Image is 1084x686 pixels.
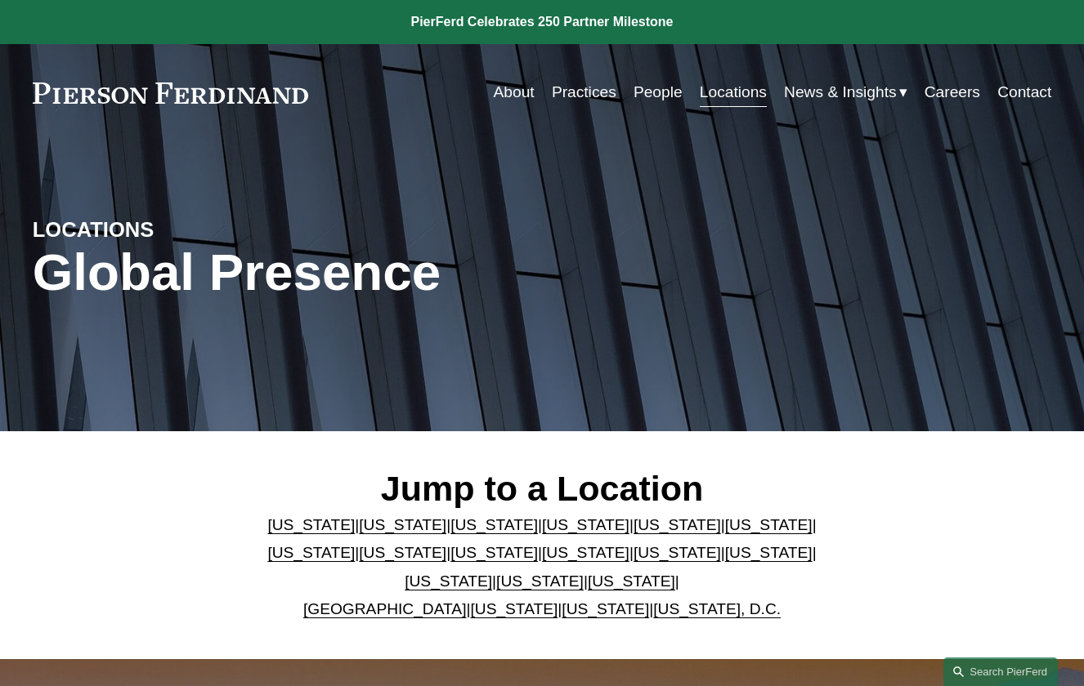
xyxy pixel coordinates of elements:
[450,516,538,533] a: [US_STATE]
[405,572,492,590] a: [US_STATE]
[33,243,712,302] h1: Global Presence
[33,216,288,243] h4: LOCATIONS
[542,516,629,533] a: [US_STATE]
[359,516,446,533] a: [US_STATE]
[725,516,813,533] a: [US_STATE]
[784,78,896,107] span: News & Insights
[634,516,721,533] a: [US_STATE]
[470,600,558,617] a: [US_STATE]
[925,77,980,108] a: Careers
[359,544,446,561] a: [US_STATE]
[267,516,355,533] a: [US_STATE]
[562,600,649,617] a: [US_STATE]
[244,511,839,624] p: | | | | | | | | | | | | | | | | | |
[997,77,1051,108] a: Contact
[784,77,907,108] a: folder dropdown
[303,600,467,617] a: [GEOGRAPHIC_DATA]
[700,77,767,108] a: Locations
[634,77,683,108] a: People
[653,600,781,617] a: [US_STATE], D.C.
[542,544,629,561] a: [US_STATE]
[634,544,721,561] a: [US_STATE]
[496,572,584,590] a: [US_STATE]
[450,544,538,561] a: [US_STATE]
[552,77,616,108] a: Practices
[943,657,1058,686] a: Search this site
[267,544,355,561] a: [US_STATE]
[494,77,535,108] a: About
[725,544,813,561] a: [US_STATE]
[244,467,839,510] h2: Jump to a Location
[588,572,675,590] a: [US_STATE]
